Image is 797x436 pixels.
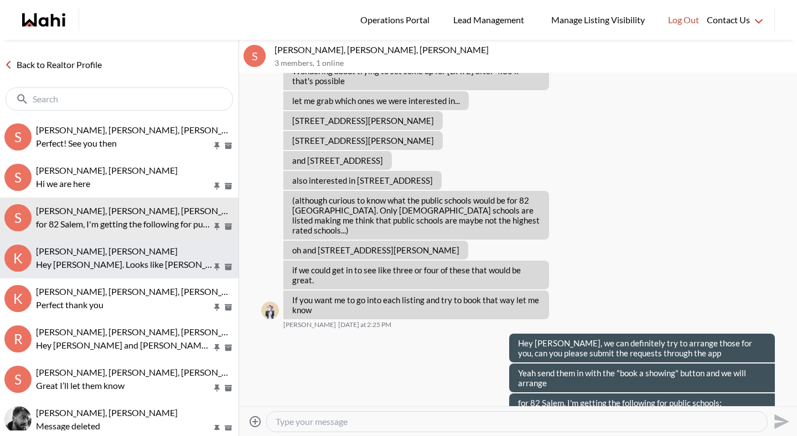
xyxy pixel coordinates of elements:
[292,265,540,285] p: if we could get in to see like three or four of these that would be great.
[36,246,178,256] span: [PERSON_NAME], [PERSON_NAME]
[36,205,250,216] span: [PERSON_NAME], [PERSON_NAME], [PERSON_NAME]
[212,141,222,150] button: Pin
[4,285,32,312] div: K
[360,13,433,27] span: Operations Portal
[292,295,540,315] p: If you want me to go into each listing and try to book that way let me know
[36,339,212,352] p: Hey [PERSON_NAME] and [PERSON_NAME]. So they ended up selling for $1,655,500 and the offer had no...
[222,424,234,433] button: Archive
[212,303,222,312] button: Pin
[212,262,222,272] button: Pin
[275,59,793,68] p: 3 members , 1 online
[212,181,222,191] button: Pin
[222,181,234,191] button: Archive
[4,123,32,150] div: S
[222,262,234,272] button: Archive
[4,325,32,352] div: R
[292,175,433,185] p: also interested in [STREET_ADDRESS]
[36,298,212,312] p: Perfect thank you
[4,406,32,433] img: S
[36,137,212,150] p: Perfect! See you then
[292,195,540,235] p: (although curious to know what the public schools would be for 82 [GEOGRAPHIC_DATA]. Only [DEMOGR...
[222,343,234,352] button: Archive
[36,165,178,175] span: [PERSON_NAME], [PERSON_NAME]
[4,164,32,191] div: S
[36,124,323,135] span: [PERSON_NAME], [PERSON_NAME], [PERSON_NAME], [PERSON_NAME]
[4,245,32,272] div: K
[222,383,234,393] button: Archive
[292,96,460,106] p: let me grab which ones we were interested in...
[244,45,266,67] div: S
[36,326,250,337] span: [PERSON_NAME], [PERSON_NAME], [PERSON_NAME]
[518,368,766,388] p: Yeah send them in with the "book a showing" button and we will arrange
[36,258,212,271] p: Hey [PERSON_NAME]. Looks like [PERSON_NAME] has them both arranged [DATE].
[283,320,336,329] span: [PERSON_NAME]
[292,155,383,165] p: and [STREET_ADDRESS]
[36,379,212,392] p: Great I’ll let them know
[222,222,234,231] button: Archive
[261,302,279,319] img: S
[222,141,234,150] button: Archive
[222,303,234,312] button: Archive
[518,338,766,358] p: Hey [PERSON_NAME], we can definitely try to arrange those for you, can you please submit the requ...
[36,407,178,418] span: [PERSON_NAME], [PERSON_NAME]
[36,419,234,433] div: Message deleted
[548,13,648,27] span: Manage Listing Visibility
[36,177,212,190] p: Hi we are here
[261,302,279,319] div: Sarah Hunter
[768,409,793,434] button: Send
[4,366,32,393] div: S
[518,398,766,428] p: for 82 Salem, I'm getting the following for public schools: [PERSON_NAME][GEOGRAPHIC_DATA] (JK - ...
[292,245,459,255] p: oh and [STREET_ADDRESS][PERSON_NAME]
[212,222,222,231] button: Pin
[33,94,208,105] input: Search
[292,136,434,146] p: [STREET_ADDRESS][PERSON_NAME]
[292,116,434,126] p: [STREET_ADDRESS][PERSON_NAME]
[212,383,222,393] button: Pin
[4,204,32,231] div: S
[36,286,250,297] span: [PERSON_NAME], [PERSON_NAME], [PERSON_NAME]
[212,343,222,352] button: Pin
[276,416,758,427] textarea: Type your message
[22,13,65,27] a: Wahi homepage
[453,13,528,27] span: Lead Management
[212,424,222,433] button: Pin
[4,406,32,433] div: Sourav Singh, Michelle
[338,320,391,329] time: 2025-09-17T18:25:37.882Z
[36,217,212,231] p: for 82 Salem, I'm getting the following for public schools: [PERSON_NAME][GEOGRAPHIC_DATA] (JK - ...
[668,13,699,27] span: Log Out
[36,367,323,377] span: [PERSON_NAME], [PERSON_NAME], [PERSON_NAME], [PERSON_NAME]
[275,44,793,55] p: [PERSON_NAME], [PERSON_NAME], [PERSON_NAME]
